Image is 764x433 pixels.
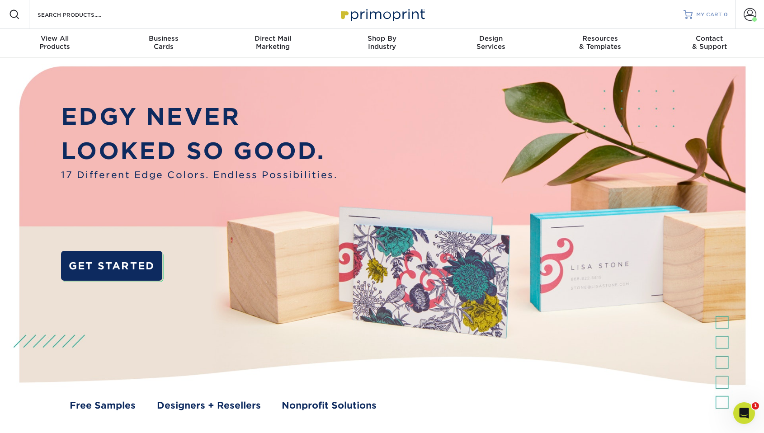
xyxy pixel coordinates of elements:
span: Shop By [327,34,436,42]
span: Design [437,34,546,42]
a: Designers + Resellers [157,399,261,412]
span: 1 [752,402,759,409]
div: Marketing [218,34,327,51]
span: MY CART [696,11,722,19]
input: SEARCH PRODUCTS..... [37,9,125,20]
div: Services [437,34,546,51]
span: Direct Mail [218,34,327,42]
span: 17 Different Edge Colors. Endless Possibilities. [61,168,337,182]
a: Nonprofit Solutions [282,399,377,412]
div: & Support [655,34,764,51]
a: GET STARTED [61,251,162,281]
a: Direct MailMarketing [218,29,327,58]
a: Free Samples [70,399,136,412]
a: BusinessCards [109,29,218,58]
a: Contact& Support [655,29,764,58]
span: Business [109,34,218,42]
p: LOOKED SO GOOD. [61,134,337,168]
span: 0 [724,11,728,18]
img: Primoprint [337,5,427,24]
a: Shop ByIndustry [327,29,436,58]
p: EDGY NEVER [61,99,337,134]
a: Resources& Templates [546,29,655,58]
iframe: Intercom live chat [733,402,755,424]
div: Industry [327,34,436,51]
span: Contact [655,34,764,42]
div: Cards [109,34,218,51]
span: Resources [546,34,655,42]
a: DesignServices [437,29,546,58]
div: & Templates [546,34,655,51]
